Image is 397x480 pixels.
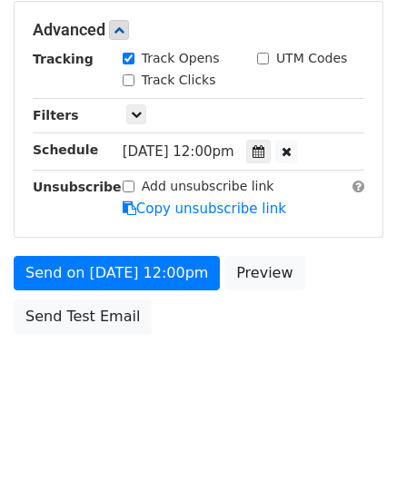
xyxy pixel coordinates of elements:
iframe: Chat Widget [306,393,397,480]
label: Add unsubscribe link [142,177,274,196]
h5: Advanced [33,20,364,40]
strong: Tracking [33,52,94,66]
a: Send on [DATE] 12:00pm [14,256,220,290]
strong: Filters [33,108,79,122]
a: Preview [224,256,304,290]
label: UTM Codes [276,49,347,68]
strong: Unsubscribe [33,180,122,194]
strong: Schedule [33,142,98,157]
span: [DATE] 12:00pm [123,143,234,160]
label: Track Clicks [142,71,216,90]
a: Copy unsubscribe link [123,201,286,217]
a: Send Test Email [14,299,152,334]
label: Track Opens [142,49,220,68]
